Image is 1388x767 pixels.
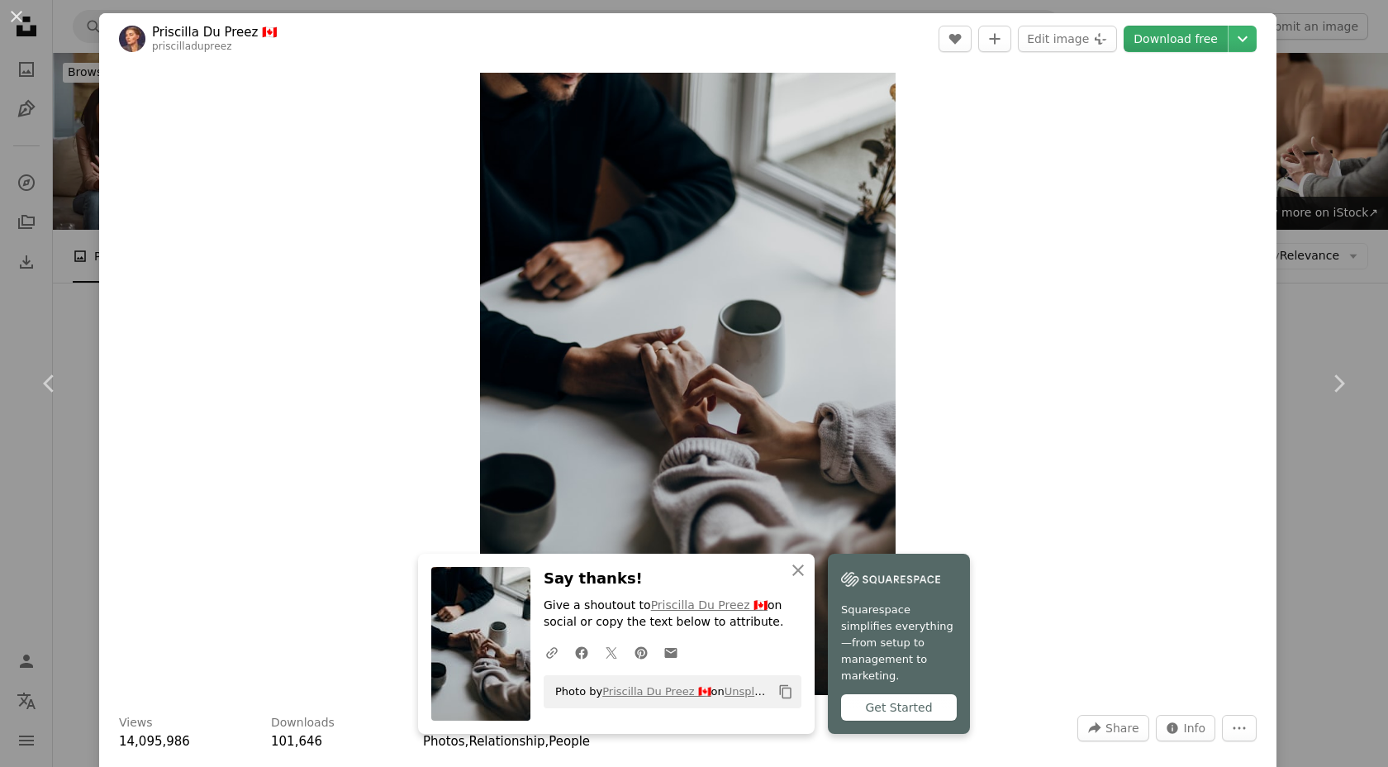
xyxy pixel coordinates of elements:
a: Share on Twitter [597,636,626,669]
span: 101,646 [271,734,322,749]
button: Stats about this image [1156,715,1216,741]
a: Photos [423,734,465,749]
a: People [549,734,590,749]
a: Share on Facebook [567,636,597,669]
span: Share [1105,716,1138,741]
a: Download free [1124,26,1228,52]
h3: Views [119,715,153,731]
a: Next [1289,304,1388,463]
span: Squarespace simplifies everything—from setup to management to marketing. [841,602,957,684]
button: Edit image [1018,26,1117,52]
button: Like [939,26,972,52]
a: priscilladupreez [152,40,232,52]
img: file-1747939142011-51e5cc87e3c9 [841,567,940,592]
a: Relationship [468,734,544,749]
a: Priscilla Du Preez 🇨🇦 [152,24,278,40]
a: Priscilla Du Preez 🇨🇦 [602,685,711,698]
p: Give a shoutout to on social or copy the text below to attribute. [544,598,801,631]
button: Zoom in on this image [480,73,895,695]
a: Squarespace simplifies everything—from setup to management to marketing.Get Started [828,554,970,734]
img: Go to Priscilla Du Preez 🇨🇦's profile [119,26,145,52]
button: Add to Collection [978,26,1011,52]
h3: Say thanks! [544,567,801,591]
a: Share on Pinterest [626,636,656,669]
div: Get Started [841,694,957,721]
a: Unsplash [725,685,773,698]
button: More Actions [1222,715,1257,741]
img: person in black long sleeve shirt holding white ceramic mug [480,73,895,695]
a: Share over email [656,636,686,669]
a: Priscilla Du Preez 🇨🇦 [651,598,768,612]
span: , [465,734,469,749]
button: Choose download size [1229,26,1257,52]
button: Copy to clipboard [772,678,800,706]
span: Info [1184,716,1206,741]
h3: Downloads [271,715,335,731]
span: Photo by on [547,679,772,705]
span: 14,095,986 [119,734,190,749]
span: , [544,734,549,749]
button: Share this image [1077,715,1148,741]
